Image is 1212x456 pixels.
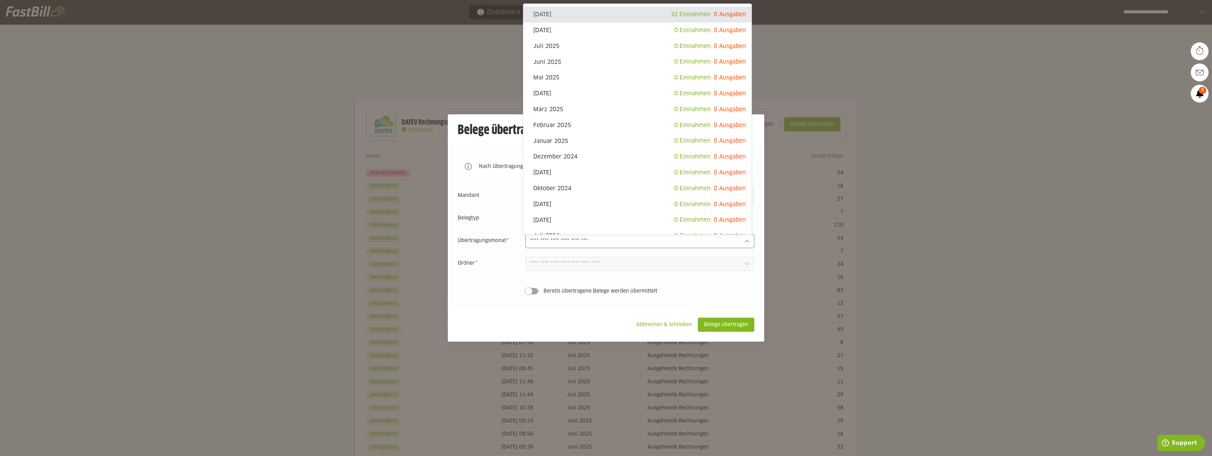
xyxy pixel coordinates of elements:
sl-option: Mai 2025 [523,70,751,86]
span: 0 Ausgaben [714,170,746,175]
span: 0 Einnahmen [674,170,711,175]
span: 0 Einnahmen [674,91,711,96]
iframe: Öffnet ein Widget, in dem Sie weitere Informationen finden [1158,435,1205,452]
sl-option: [DATE] [523,23,751,38]
sl-switch: Bereits übertragene Belege werden übermittelt [458,288,754,295]
sl-button: Abbrechen & schließen [630,318,698,332]
span: 0 Einnahmen [674,43,711,49]
span: 0 Einnahmen [674,217,711,223]
span: 0 Ausgaben [714,122,746,128]
span: 0 Einnahmen [674,202,711,207]
span: 0 Ausgaben [714,233,746,239]
span: 0 Ausgaben [714,186,746,191]
span: 8 [1199,87,1206,94]
span: 0 Ausgaben [714,217,746,223]
span: 0 Ausgaben [714,202,746,207]
sl-option: Juli 2024 [523,228,751,244]
sl-option: [DATE] [523,7,751,23]
span: 0 Einnahmen [674,138,711,144]
span: 0 Einnahmen [674,59,711,65]
span: 0 Ausgaben [714,91,746,96]
sl-option: [DATE] [523,165,751,181]
span: 0 Einnahmen [674,186,711,191]
span: 0 Ausgaben [714,43,746,49]
span: 0 Einnahmen [674,154,711,160]
sl-button: Belege übertragen [698,318,754,332]
sl-option: [DATE] [523,212,751,228]
span: 0 Ausgaben [714,59,746,65]
sl-option: Juni 2025 [523,54,751,70]
span: 0 Ausgaben [714,138,746,144]
sl-option: Dezember 2024 [523,149,751,165]
span: 0 Ausgaben [714,28,746,33]
span: 0 Einnahmen [674,28,711,33]
span: 0 Ausgaben [714,75,746,80]
sl-option: [DATE] [523,197,751,212]
span: 0 Ausgaben [714,12,746,17]
span: 0 Ausgaben [714,154,746,160]
a: 8 [1191,85,1208,102]
span: 0 Einnahmen [674,122,711,128]
sl-option: Juli 2025 [523,38,751,54]
sl-option: [DATE] [523,86,751,102]
span: 0 Einnahmen [674,75,711,80]
span: 0 Ausgaben [714,107,746,112]
span: 0 Einnahmen [674,107,711,112]
sl-option: Januar 2025 [523,133,751,149]
sl-option: Februar 2025 [523,118,751,133]
span: 0 Einnahmen [674,233,711,239]
span: 32 Einnahmen [671,12,711,17]
sl-option: März 2025 [523,102,751,118]
sl-option: Oktober 2024 [523,181,751,197]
